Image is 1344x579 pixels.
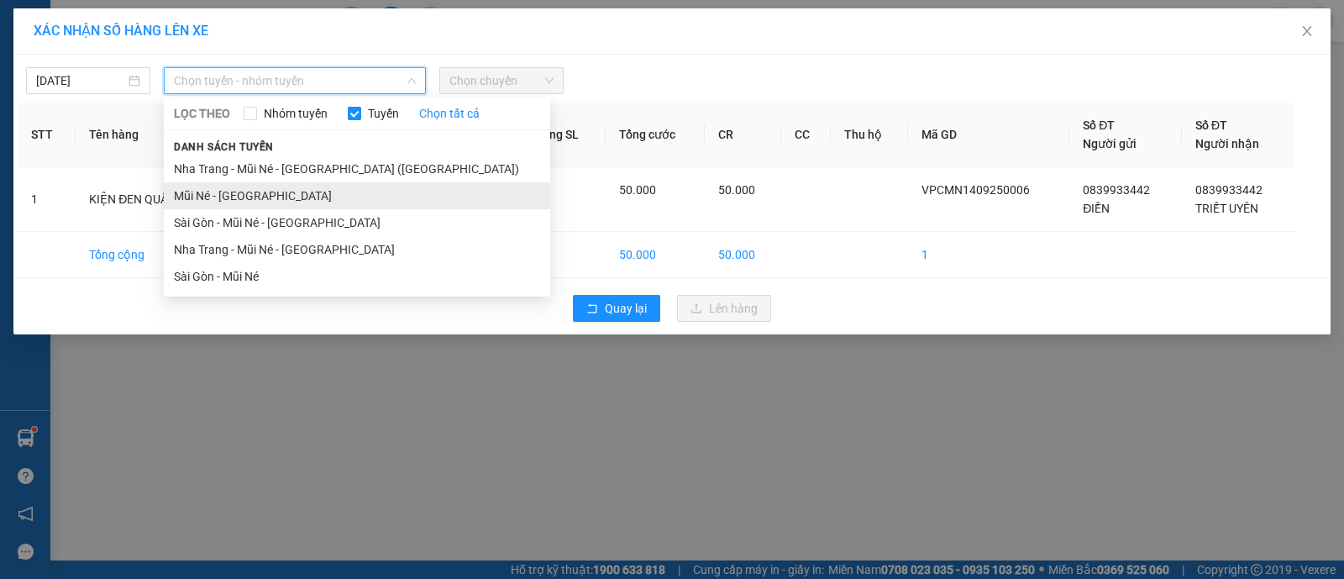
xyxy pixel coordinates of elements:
[116,91,223,146] li: VP VP [PERSON_NAME] Lão
[18,103,76,167] th: STT
[164,209,550,236] li: Sài Gòn - Mũi Né - [GEOGRAPHIC_DATA]
[522,232,606,278] td: 2
[1083,118,1115,132] span: Số ĐT
[573,295,660,322] button: rollbackQuay lại
[164,263,550,290] li: Sài Gòn - Mũi Né
[908,103,1069,167] th: Mã GD
[522,103,606,167] th: Tổng SL
[1195,183,1263,197] span: 0839933442
[174,68,416,93] span: Chọn tuyến - nhóm tuyến
[606,232,705,278] td: 50.000
[1195,202,1258,215] span: TRIẾT UYÊN
[1300,24,1314,38] span: close
[164,236,550,263] li: Nha Trang - Mũi Né - [GEOGRAPHIC_DATA]
[174,104,230,123] span: LỌC THEO
[1083,137,1137,150] span: Người gửi
[1083,183,1150,197] span: 0839933442
[781,103,832,167] th: CC
[419,104,480,123] a: Chọn tất cả
[8,8,67,67] img: logo.jpg
[1083,202,1110,215] span: ĐIỀN
[8,113,20,124] span: environment
[36,71,125,90] input: 15/09/2025
[18,167,76,232] td: 1
[677,295,771,322] button: uploadLên hàng
[8,91,116,109] li: VP VP chợ Mũi Né
[831,103,908,167] th: Thu hộ
[164,155,550,182] li: Nha Trang - Mũi Né - [GEOGRAPHIC_DATA] ([GEOGRAPHIC_DATA])
[705,103,781,167] th: CR
[76,103,234,167] th: Tên hàng
[606,103,705,167] th: Tổng cước
[449,68,554,93] span: Chọn chuyến
[34,23,208,39] span: XÁC NHẬN SỐ HÀNG LÊN XE
[76,167,234,232] td: KIỆN ĐEN QUẦN ÁO
[164,182,550,209] li: Mũi Né - [GEOGRAPHIC_DATA]
[619,183,656,197] span: 50.000
[361,104,406,123] span: Tuyến
[908,232,1069,278] td: 1
[586,303,598,316] span: rollback
[8,8,244,71] li: Nam Hải Limousine
[1195,137,1259,150] span: Người nhận
[605,299,647,318] span: Quay lại
[407,76,417,86] span: down
[257,104,334,123] span: Nhóm tuyến
[718,183,755,197] span: 50.000
[1195,118,1227,132] span: Số ĐT
[76,232,234,278] td: Tổng cộng
[164,139,284,155] span: Danh sách tuyến
[705,232,781,278] td: 50.000
[1284,8,1331,55] button: Close
[921,183,1030,197] span: VPCMN1409250006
